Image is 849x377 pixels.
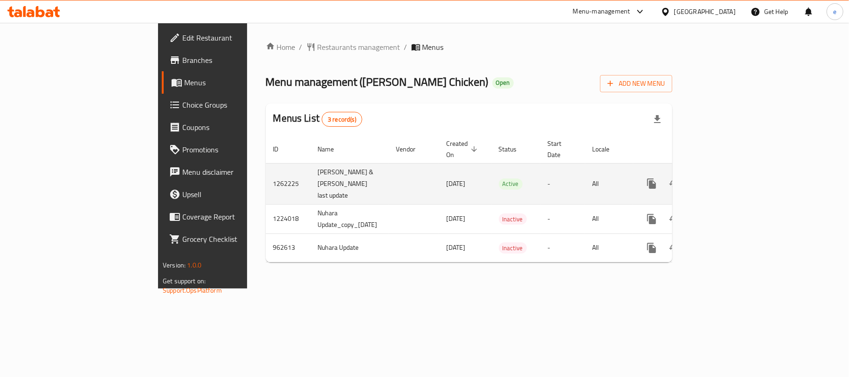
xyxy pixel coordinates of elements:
span: [DATE] [447,212,466,225]
span: [DATE] [447,241,466,254]
div: [GEOGRAPHIC_DATA] [674,7,736,17]
span: Inactive [499,214,527,225]
span: Status [499,144,529,155]
div: Menu-management [573,6,630,17]
a: Branches [162,49,300,71]
td: [PERSON_NAME] & [PERSON_NAME] last update [311,163,389,204]
a: Edit Restaurant [162,27,300,49]
th: Actions [633,135,738,164]
span: Grocery Checklist [182,233,292,245]
span: Inactive [499,243,527,254]
span: Vendor [396,144,428,155]
a: Grocery Checklist [162,228,300,250]
td: All [585,163,633,204]
td: - [540,163,585,204]
a: Coverage Report [162,206,300,228]
span: Coupons [182,122,292,133]
span: Start Date [548,138,574,160]
table: enhanced table [266,135,738,262]
div: Inactive [499,213,527,225]
td: - [540,233,585,262]
span: [DATE] [447,178,466,190]
button: more [641,237,663,259]
span: Get support on: [163,275,206,287]
span: Promotions [182,144,292,155]
span: e [833,7,836,17]
button: more [641,208,663,230]
div: Open [492,77,514,89]
span: Menus [184,77,292,88]
span: Restaurants management [318,41,400,53]
a: Choice Groups [162,94,300,116]
a: Menu disclaimer [162,161,300,183]
span: Upsell [182,189,292,200]
h2: Menus List [273,111,362,127]
button: Change Status [663,208,685,230]
a: Menus [162,71,300,94]
td: All [585,204,633,233]
div: Total records count [322,112,362,127]
a: Restaurants management [306,41,400,53]
nav: breadcrumb [266,41,672,53]
span: Coverage Report [182,211,292,222]
span: Menu management ( [PERSON_NAME] Chicken ) [266,71,489,92]
button: Change Status [663,172,685,195]
li: / [404,41,407,53]
li: / [299,41,303,53]
button: Change Status [663,237,685,259]
span: Edit Restaurant [182,32,292,43]
span: Locale [593,144,622,155]
span: 1.0.0 [187,259,201,271]
span: Active [499,178,523,189]
a: Coupons [162,116,300,138]
button: Add New Menu [600,75,672,92]
td: Nuhara Update_copy_[DATE] [311,204,389,233]
span: 3 record(s) [322,115,362,124]
a: Promotions [162,138,300,161]
span: Open [492,79,514,87]
td: - [540,204,585,233]
a: Support.OpsPlatform [163,284,222,296]
span: Menu disclaimer [182,166,292,178]
span: Choice Groups [182,99,292,110]
span: Name [318,144,346,155]
span: Branches [182,55,292,66]
td: All [585,233,633,262]
button: more [641,172,663,195]
div: Active [499,178,523,190]
span: Menus [422,41,444,53]
span: Version: [163,259,186,271]
span: Add New Menu [607,78,665,89]
a: Upsell [162,183,300,206]
span: ID [273,144,291,155]
div: Export file [646,108,669,130]
td: Nuhara Update [311,233,389,262]
div: Inactive [499,242,527,254]
span: Created On [447,138,480,160]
